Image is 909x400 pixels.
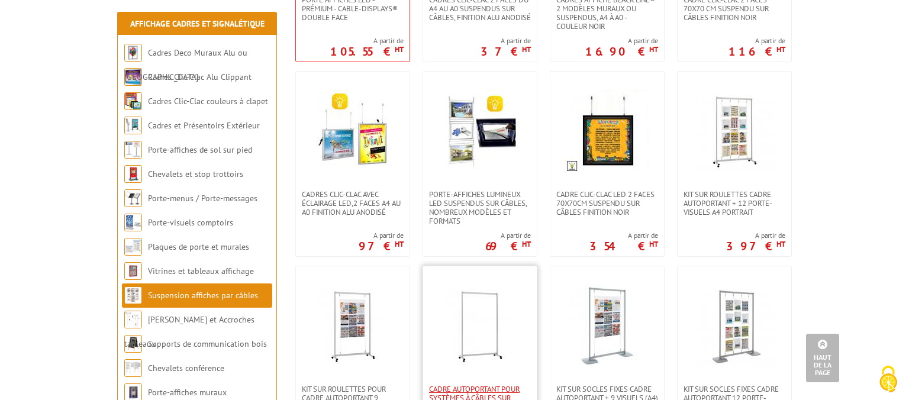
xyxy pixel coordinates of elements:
[124,262,142,280] img: Vitrines et tableaux affichage
[124,286,142,304] img: Suspension affiches par câbles
[485,243,531,250] p: 69 €
[359,231,404,240] span: A partir de
[124,238,142,256] img: Plaques de porte et murales
[585,48,658,55] p: 16.90 €
[481,36,531,46] span: A partir de
[481,48,531,55] p: 37 €
[729,36,785,46] span: A partir de
[296,190,410,217] a: Cadres clic-clac avec éclairage LED,2 Faces A4 au A0 finition Alu Anodisé
[439,284,521,367] img: Cadre autoportant pour systèmes à câbles sur roulettes
[589,243,658,250] p: 354 €
[148,144,252,155] a: Porte-affiches de sol sur pied
[124,47,247,82] a: Cadres Deco Muraux Alu ou [GEOGRAPHIC_DATA]
[868,360,909,400] button: Cookies (fenêtre modale)
[124,92,142,110] img: Cadres Clic-Clac couleurs à clapet
[148,338,267,349] a: Supports de communication bois
[550,190,664,217] a: Cadre Clic-Clac LED 2 faces 70x70cm suspendu sur câbles finition noir
[776,239,785,249] sup: HT
[423,190,537,225] a: Porte-affiches lumineux LED suspendus sur câbles, nombreux modèles et formats
[330,48,404,55] p: 105.55 €
[395,44,404,54] sup: HT
[566,89,649,172] img: Cadre Clic-Clac LED 2 faces 70x70cm suspendu sur câbles finition noir
[148,363,224,373] a: Chevalets conférence
[693,89,776,172] img: Kit sur roulettes cadre autoportant + 12 porte-visuels A4 Portrait
[311,89,394,172] img: Cadres clic-clac avec éclairage LED,2 Faces A4 au A0 finition Alu Anodisé
[678,190,791,217] a: Kit sur roulettes cadre autoportant + 12 porte-visuels A4 Portrait
[776,44,785,54] sup: HT
[130,18,265,29] a: Affichage Cadres et Signalétique
[311,284,394,367] img: Kit sur roulettes pour cadre autoportant 9 visuels ( A4) sur câbles
[124,214,142,231] img: Porte-visuels comptoirs
[873,364,903,394] img: Cookies (fenêtre modale)
[395,239,404,249] sup: HT
[485,231,531,240] span: A partir de
[124,165,142,183] img: Chevalets et stop trottoirs
[124,311,142,328] img: Cimaises et Accroches tableaux
[148,290,258,301] a: Suspension affiches par câbles
[148,193,257,204] a: Porte-menus / Porte-messages
[124,359,142,377] img: Chevalets conférence
[585,36,658,46] span: A partir de
[148,120,260,131] a: Cadres et Présentoirs Extérieur
[330,36,404,46] span: A partir de
[693,284,776,367] img: Kit sur socles fixes cadre autoportant 12 porte-visuels A4 portrait
[566,284,649,367] img: Kit sur socles fixes Cadre autoportant + 9 visuels (A4)
[124,189,142,207] img: Porte-menus / Porte-messages
[124,44,142,62] img: Cadres Deco Muraux Alu ou Bois
[726,243,785,250] p: 397 €
[124,117,142,134] img: Cadres et Présentoirs Extérieur
[649,44,658,54] sup: HT
[439,89,521,172] img: Porte-affiches lumineux LED suspendus sur câbles, nombreux modèles et formats
[522,239,531,249] sup: HT
[522,44,531,54] sup: HT
[589,231,658,240] span: A partir de
[148,72,252,82] a: Cadres Clic-Clac Alu Clippant
[726,231,785,240] span: A partir de
[148,387,227,398] a: Porte-affiches muraux
[684,190,785,217] span: Kit sur roulettes cadre autoportant + 12 porte-visuels A4 Portrait
[359,243,404,250] p: 97 €
[649,239,658,249] sup: HT
[148,217,233,228] a: Porte-visuels comptoirs
[124,314,254,349] a: [PERSON_NAME] et Accroches tableaux
[429,190,531,225] span: Porte-affiches lumineux LED suspendus sur câbles, nombreux modèles et formats
[729,48,785,55] p: 116 €
[556,190,658,217] span: Cadre Clic-Clac LED 2 faces 70x70cm suspendu sur câbles finition noir
[302,190,404,217] span: Cadres clic-clac avec éclairage LED,2 Faces A4 au A0 finition Alu Anodisé
[148,169,243,179] a: Chevalets et stop trottoirs
[148,96,268,107] a: Cadres Clic-Clac couleurs à clapet
[124,141,142,159] img: Porte-affiches de sol sur pied
[148,266,254,276] a: Vitrines et tableaux affichage
[806,334,839,382] a: Haut de la page
[148,241,249,252] a: Plaques de porte et murales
